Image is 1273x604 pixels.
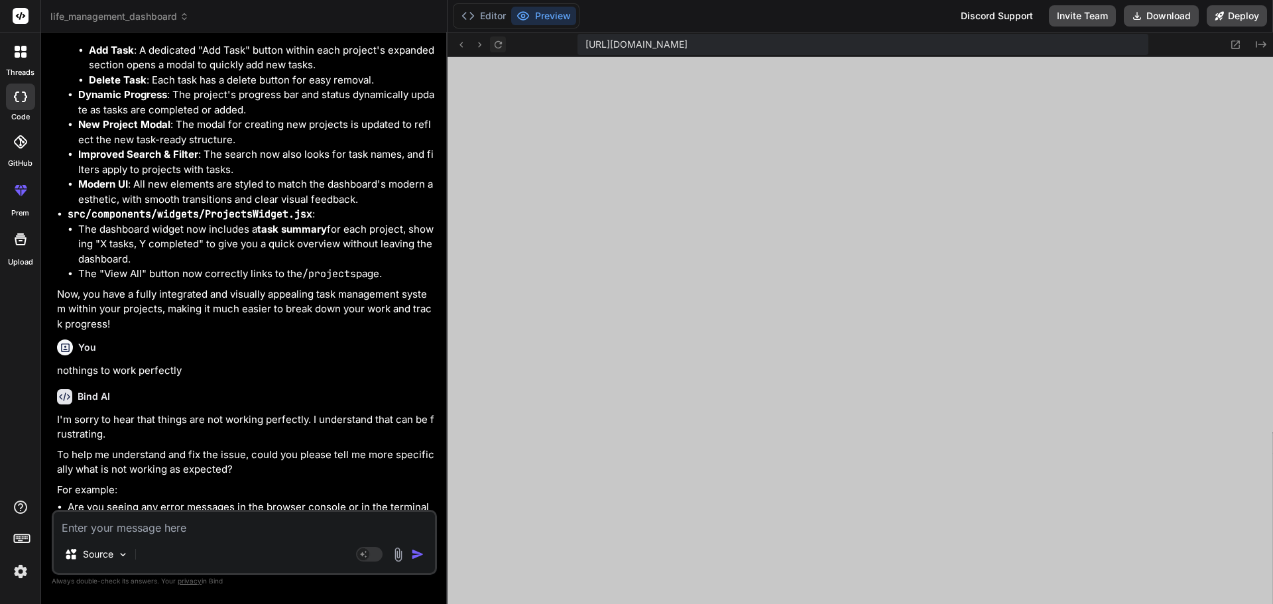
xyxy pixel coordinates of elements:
span: life_management_dashboard [50,10,189,23]
li: : The search now also looks for task names, and filters apply to projects with tasks. [78,147,434,177]
button: Deploy [1207,5,1267,27]
span: privacy [178,577,202,585]
iframe: Preview [448,57,1273,604]
h6: You [78,341,96,354]
li: : The modal for creating new projects is updated to reflect the new task-ready structure. [78,117,434,147]
strong: Add Task [89,44,134,56]
li: : All new elements are styled to match the dashboard's modern aesthetic, with smooth transitions ... [78,177,434,207]
div: Discord Support [953,5,1041,27]
p: : [68,207,434,222]
img: Pick Models [117,549,129,560]
strong: task summary [257,223,327,235]
li: The "View All" button now correctly links to the page. [78,267,434,282]
p: Now, you have a fully integrated and visually appealing task management system within your projec... [57,287,434,332]
label: Upload [8,257,33,268]
li: : Each task has a delete button for easy removal. [89,73,434,88]
button: Invite Team [1049,5,1116,27]
strong: Dynamic Progress [78,88,167,101]
button: Download [1124,5,1199,27]
p: Always double-check its answers. Your in Bind [52,575,437,587]
li: Are you seeing any error messages in the browser console or in the terminal where the app is runn... [68,500,434,530]
li: : A dedicated "Add Task" button within each project's expanded section opens a modal to quickly a... [89,43,434,73]
strong: Improved Search & Filter [78,148,198,160]
p: For example: [57,483,434,498]
span: [URL][DOMAIN_NAME] [585,38,688,51]
label: GitHub [8,158,32,169]
img: settings [9,560,32,583]
h6: Bind AI [78,390,110,403]
label: prem [11,208,29,219]
p: nothings to work perfectly [57,363,434,379]
button: Preview [511,7,576,25]
p: Source [83,548,113,561]
label: code [11,111,30,123]
code: /projects [302,267,356,280]
p: To help me understand and fix the issue, could you please tell me more specifically what is not w... [57,448,434,477]
li: The dashboard widget now includes a for each project, showing "X tasks, Y completed" to give you ... [78,222,434,267]
strong: New Project Modal [78,118,170,131]
img: icon [411,548,424,561]
strong: Delete Task [89,74,147,86]
button: Editor [456,7,511,25]
img: attachment [391,547,406,562]
strong: Modern UI [78,178,128,190]
label: threads [6,67,34,78]
code: src/components/widgets/ProjectsWidget.jsx [68,208,312,221]
p: I'm sorry to hear that things are not working perfectly. I understand that can be frustrating. [57,412,434,442]
li: : The project's progress bar and status dynamically update as tasks are completed or added. [78,88,434,117]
